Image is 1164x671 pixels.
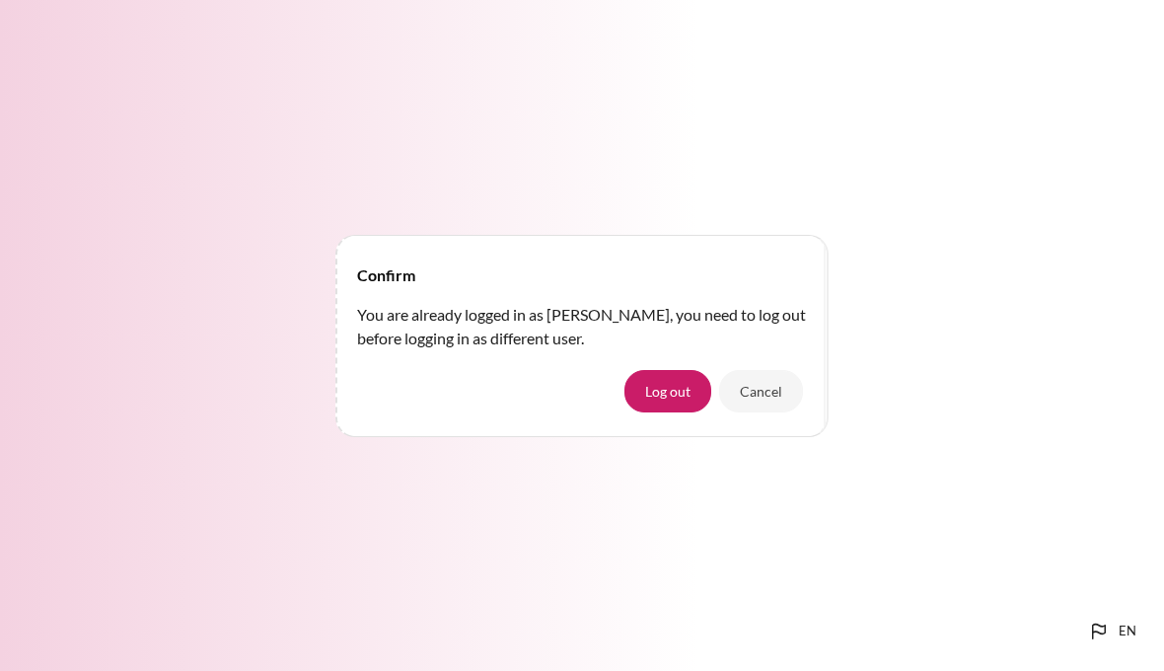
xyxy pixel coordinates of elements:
button: Log out [624,370,711,411]
button: Cancel [719,370,803,411]
span: en [1119,622,1136,641]
h4: Confirm [357,263,415,287]
p: You are already logged in as [PERSON_NAME], you need to log out before logging in as different user. [357,303,807,350]
button: Languages [1079,612,1144,651]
